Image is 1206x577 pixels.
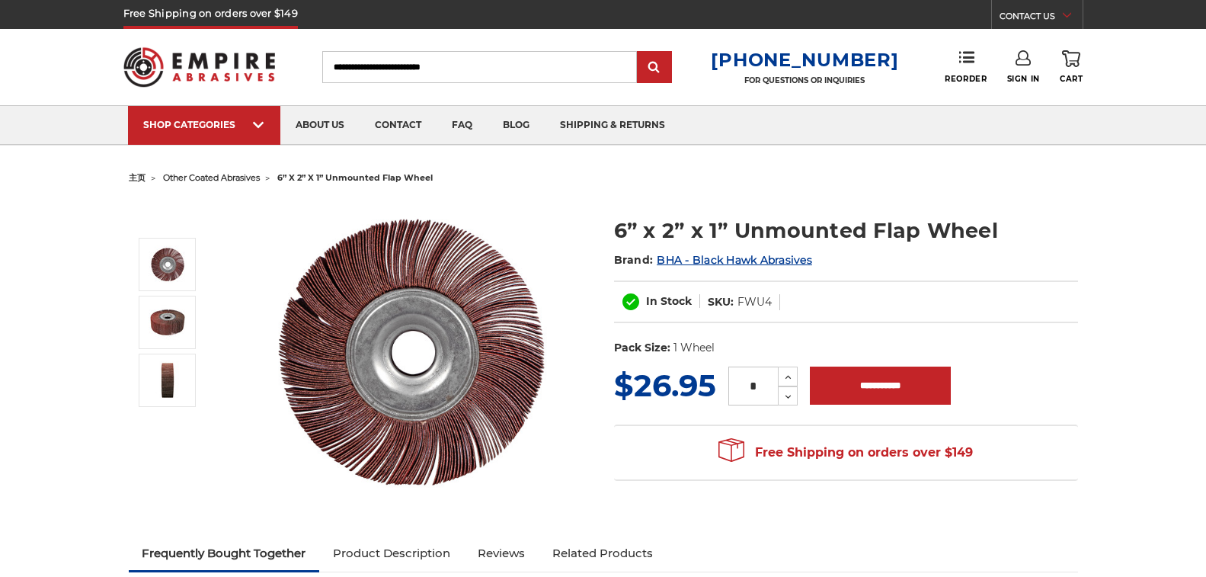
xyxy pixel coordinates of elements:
[123,37,276,97] img: Empire Abrasives
[149,245,187,284] img: 6" x 2" x 1" unmounted flap wheel
[488,106,545,145] a: blog
[718,438,973,468] span: Free Shipping on orders over $149
[711,49,898,71] a: [PHONE_NUMBER]
[614,253,654,267] span: Brand:
[149,361,187,399] img: aox flap wheel
[280,106,360,145] a: about us
[143,119,265,130] div: SHOP CATEGORIES
[437,106,488,145] a: faq
[945,50,987,83] a: Reorder
[129,537,320,570] a: Frequently Bought Together
[711,75,898,85] p: FOR QUESTIONS OR INQUIRIES
[673,340,715,356] dd: 1 Wheel
[149,303,187,341] img: 6 inch center hole flap wheel
[1000,8,1083,29] a: CONTACT US
[737,294,772,310] dd: FWU4
[639,53,670,83] input: Submit
[708,294,734,310] dt: SKU:
[545,106,680,145] a: shipping & returns
[277,172,433,183] span: 6” x 2” x 1” unmounted flap wheel
[614,340,670,356] dt: Pack Size:
[163,172,260,183] a: other coated abrasives
[657,253,812,267] a: BHA - Black Hawk Abrasives
[360,106,437,145] a: contact
[259,200,564,505] img: 6" x 2" x 1" unmounted flap wheel
[319,537,464,570] a: Product Description
[129,172,146,183] a: 主页
[1060,74,1083,84] span: Cart
[539,537,667,570] a: Related Products
[945,74,987,84] span: Reorder
[1060,50,1083,84] a: Cart
[614,367,716,404] span: $26.95
[464,537,539,570] a: Reviews
[646,294,692,308] span: In Stock
[1007,74,1040,84] span: Sign In
[614,216,1078,245] h1: 6” x 2” x 1” Unmounted Flap Wheel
